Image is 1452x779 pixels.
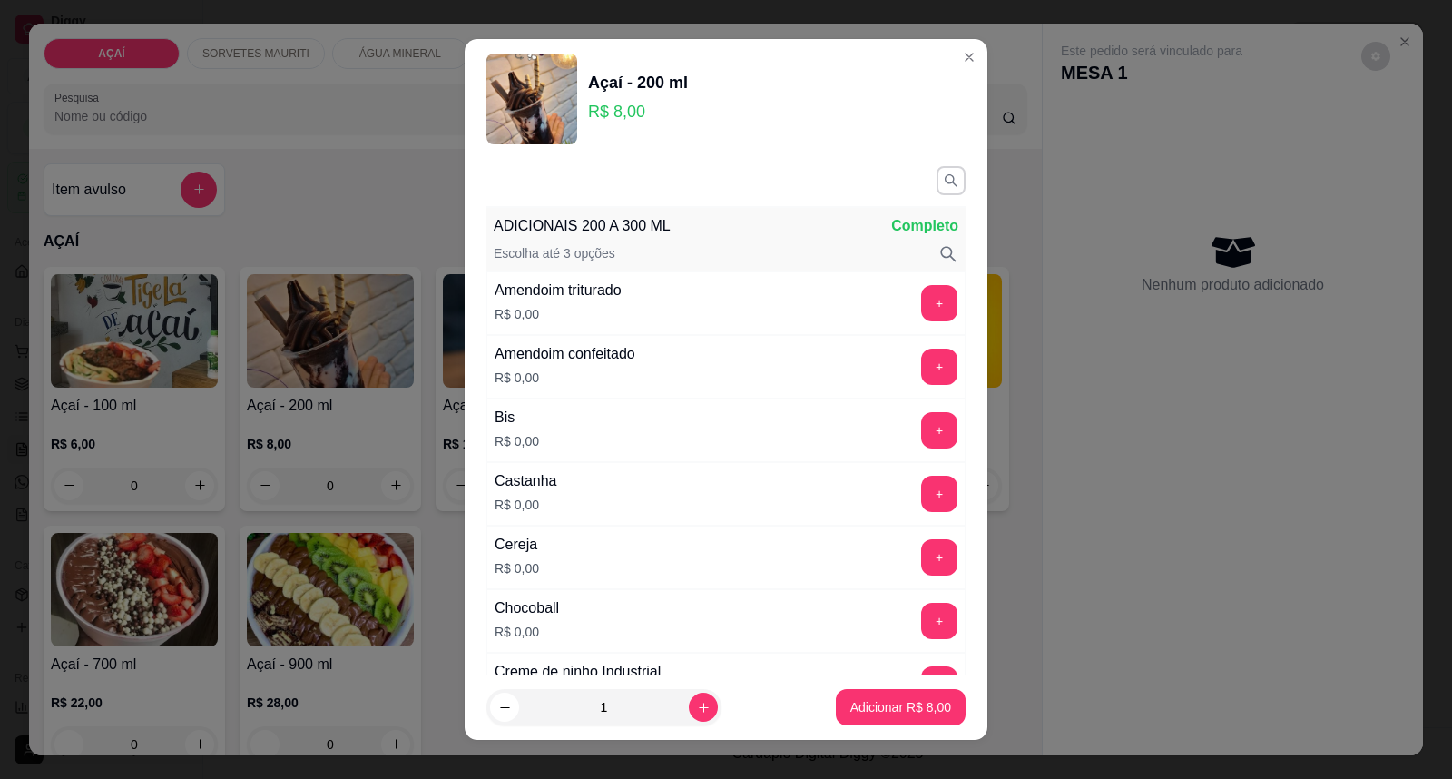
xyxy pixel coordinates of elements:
[921,666,957,703] button: add
[891,215,958,237] p: Completo
[494,215,671,237] p: ADICIONAIS 200 A 300 ML
[495,369,635,387] p: R$ 0,00
[495,470,557,492] div: Castanha
[689,693,718,722] button: increase-product-quantity
[921,539,957,576] button: add
[495,661,661,683] div: Creme de ninho Industrial
[495,280,622,301] div: Amendoim triturado
[495,343,635,365] div: Amendoim confeitado
[588,70,688,95] div: Açaí - 200 ml
[921,603,957,639] button: add
[495,559,539,577] p: R$ 0,00
[486,54,577,144] img: product-image
[955,43,984,72] button: Close
[921,349,957,385] button: add
[921,476,957,512] button: add
[495,496,557,514] p: R$ 0,00
[495,407,539,429] div: Bis
[836,689,966,725] button: Adicionar R$ 8,00
[495,432,539,450] p: R$ 0,00
[921,285,957,321] button: add
[921,412,957,449] button: add
[490,693,519,722] button: decrease-product-quantity
[495,305,622,323] p: R$ 0,00
[850,698,951,716] p: Adicionar R$ 8,00
[588,99,688,124] p: R$ 8,00
[495,597,559,619] div: Chocoball
[494,244,615,264] p: Escolha até 3 opções
[495,623,559,641] p: R$ 0,00
[495,534,539,556] div: Cereja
